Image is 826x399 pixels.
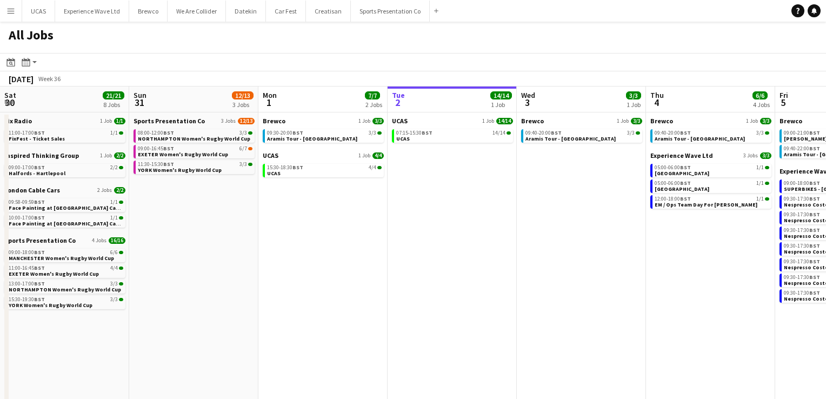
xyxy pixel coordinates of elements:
button: Brewco [129,1,168,22]
span: 09:30-17:30 [784,259,820,264]
span: EXETER Women's Rugby World Cup [9,270,99,277]
span: Fix Radio [4,117,32,125]
span: BST [163,129,174,136]
span: 09:00-17:00 [9,165,45,170]
span: Inspired Thinking Group [4,151,79,159]
span: 6/6 [752,91,768,99]
a: 09:30-20:00BST3/3Aramis Tour - [GEOGRAPHIC_DATA] [267,129,382,142]
span: 31 [132,96,146,109]
span: 1 Job [100,152,112,159]
div: Brewco1 Job3/309:40-20:00BST3/3Aramis Tour - [GEOGRAPHIC_DATA] [650,117,771,151]
a: 09:40-20:00BST3/3Aramis Tour - [GEOGRAPHIC_DATA] [525,129,640,142]
span: 09:00-16:45 [138,146,174,151]
span: 1/1 [756,196,764,202]
span: 3/3 [239,162,247,167]
span: BST [809,242,820,249]
span: 4/4 [110,265,118,271]
span: 3/3 [626,91,641,99]
span: 4/4 [369,165,376,170]
span: NORTHAMPTON Women's Rugby World Cup [9,286,121,293]
span: Thu [650,90,664,100]
div: UCAS1 Job14/1407:15-15:30BST14/14UCAS [392,117,513,145]
span: 6/7 [248,147,252,150]
span: 14/14 [492,130,505,136]
div: London Cable Cars2 Jobs2/209:58-09:59BST1/1Face Painting at [GEOGRAPHIC_DATA] Cable Cars10:00-17:... [4,186,125,236]
span: Donington Park Mileage [655,185,709,192]
span: 1 Job [746,118,758,124]
span: 09:00-21:00 [784,130,820,136]
span: 3/3 [372,118,384,124]
div: [DATE] [9,74,34,84]
a: 12:00-18:00BST1/1EM / Ops Team Day For [PERSON_NAME] [655,195,769,208]
span: 4 [649,96,664,109]
span: 09:40-20:00 [655,130,691,136]
a: 09:00-18:00BST6/6MANCHESTER Women's Rugby World Cup [9,249,123,261]
a: 07:15-15:30BST14/14UCAS [396,129,511,142]
span: UCAS [267,170,281,177]
span: Sun [134,90,146,100]
a: Sports Presentation Co4 Jobs16/16 [4,236,125,244]
a: Fix Radio1 Job1/1 [4,117,125,125]
span: 4/4 [377,166,382,169]
span: 16/16 [109,237,125,244]
span: 1/1 [114,118,125,124]
span: Tue [392,90,405,100]
span: 21/21 [103,91,124,99]
span: BST [163,145,174,152]
a: Brewco1 Job3/3 [650,117,771,125]
span: 1/1 [110,130,118,136]
span: 3/3 [377,131,382,135]
span: 3/3 [760,118,771,124]
span: 12/13 [238,118,255,124]
span: 6/6 [110,250,118,255]
span: BST [809,179,820,187]
span: Wed [521,90,535,100]
span: 3/3 [765,131,769,135]
span: Mon [263,90,277,100]
a: 09:00-17:00BST2/2Halfords - Hartlepool [9,164,123,176]
span: 3 Jobs [221,118,236,124]
span: 30 [3,96,16,109]
span: 07:15-15:30 [396,130,432,136]
span: 1/1 [765,197,769,201]
a: 11:00-16:45BST4/4EXETER Women's Rugby World Cup [9,264,123,277]
span: BST [809,129,820,136]
div: 1 Job [491,101,511,109]
button: Datekin [226,1,266,22]
span: 1/1 [756,165,764,170]
span: 6/7 [239,146,247,151]
button: Car Fest [266,1,306,22]
a: Sports Presentation Co3 Jobs12/13 [134,117,255,125]
span: 2/2 [114,187,125,194]
span: 3 Jobs [743,152,758,159]
span: 12/13 [232,91,254,99]
span: 09:30-17:30 [784,212,820,217]
span: BST [34,129,45,136]
span: 08:00-12:00 [138,130,174,136]
span: 3/3 [110,297,118,302]
span: 5 [778,96,788,109]
span: 1/1 [110,215,118,221]
span: 3/3 [110,281,118,287]
a: 09:00-16:45BST6/7EXETER Women's Rugby World Cup [138,145,252,157]
span: Brewco [780,117,802,125]
span: 3/3 [627,130,635,136]
a: 11:30-15:30BST3/3YORK Women's Rugby World Cup [138,161,252,173]
span: 2/2 [114,152,125,159]
a: UCAS1 Job4/4 [263,151,384,159]
span: 3/3 [119,298,123,301]
span: Sports Presentation Co [134,117,205,125]
span: BST [680,195,691,202]
span: 1 Job [617,118,629,124]
span: 15:30-18:30 [267,165,303,170]
button: Creatisan [306,1,351,22]
span: 09:40-20:00 [525,130,562,136]
a: Inspired Thinking Group1 Job2/2 [4,151,125,159]
span: BST [292,129,303,136]
div: Sports Presentation Co4 Jobs16/1609:00-18:00BST6/6MANCHESTER Women's Rugby World Cup11:00-16:45BS... [4,236,125,311]
span: BST [34,296,45,303]
span: 1 Job [358,118,370,124]
span: BST [292,164,303,171]
span: BST [34,280,45,287]
div: Inspired Thinking Group1 Job2/209:00-17:00BST2/2Halfords - Hartlepool [4,151,125,186]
